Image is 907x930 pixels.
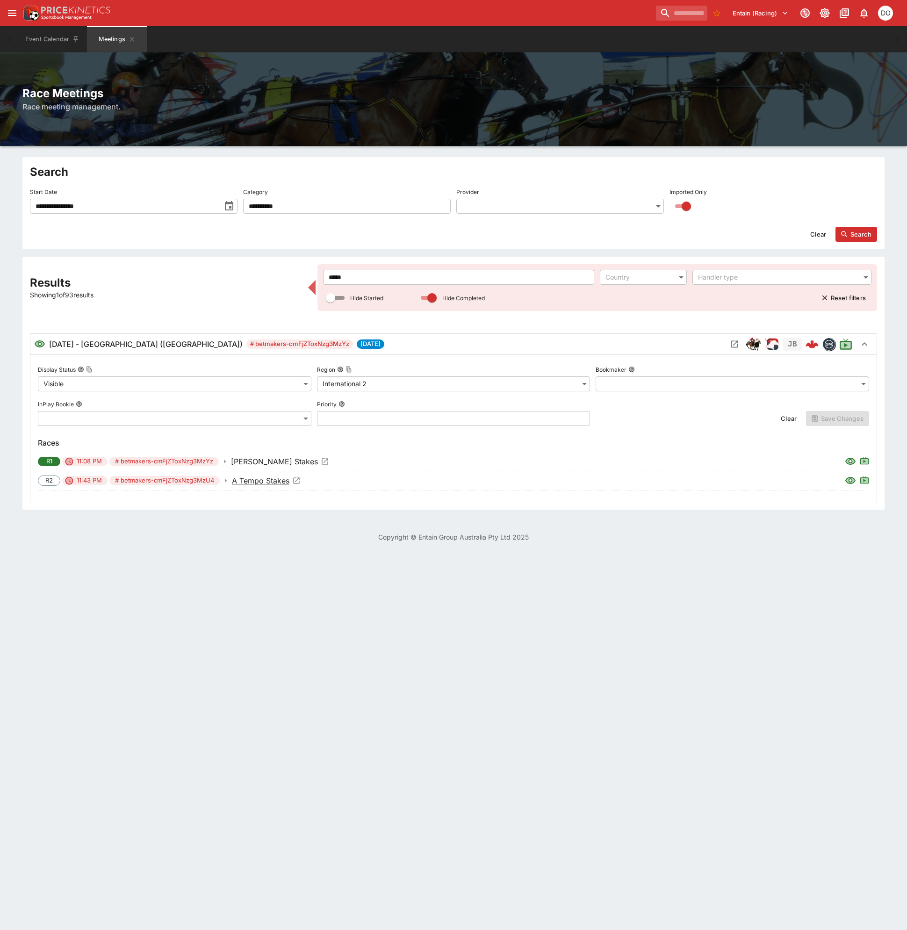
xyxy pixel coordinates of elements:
[87,26,147,52] button: Meetings
[746,337,761,352] img: horse_racing.png
[835,227,877,242] button: Search
[442,294,485,302] p: Hide Completed
[596,366,626,374] p: Bookmaker
[797,5,813,22] button: Connected to PK
[40,476,58,485] span: R2
[839,338,852,351] svg: Live
[346,366,352,373] button: Copy To Clipboard
[836,5,853,22] button: Documentation
[41,457,58,466] span: R1
[656,6,707,21] input: search
[317,366,335,374] p: Region
[628,366,635,373] button: Bookmaker
[38,366,76,374] p: Display Status
[860,456,869,465] svg: Live
[38,400,74,408] p: InPlay Bookie
[30,165,877,179] h2: Search
[456,188,479,196] p: Provider
[231,456,318,467] p: [PERSON_NAME] Stakes
[878,6,893,21] div: Daniel Olerenshaw
[221,198,238,215] button: toggle date time picker
[806,338,819,351] img: logo-cerberus--red.svg
[22,86,885,101] h2: Race Meetings
[775,411,802,426] button: Clear
[41,15,92,20] img: Sportsbook Management
[109,457,219,466] span: # betmakers-cmFjZToxNzg3MzYz
[783,338,802,351] div: Jetbet not yet mapped
[856,5,872,22] button: Notifications
[232,475,301,486] a: Open Event
[357,339,384,349] span: [DATE]
[805,227,832,242] button: Clear
[86,366,93,373] button: Copy To Clipboard
[30,188,57,196] p: Start Date
[49,339,243,350] h6: [DATE] - [GEOGRAPHIC_DATA] ([GEOGRAPHIC_DATA])
[71,476,108,485] span: 11:43 PM
[22,101,885,112] h6: Race meeting management.
[816,290,871,305] button: Reset filters
[41,7,110,14] img: PriceKinetics
[669,188,707,196] p: Imported Only
[698,273,857,282] div: Handler type
[232,475,289,486] p: A Tempo Stakes
[823,338,835,350] img: betmakers.png
[4,5,21,22] button: open drawer
[38,376,311,391] div: Visible
[875,3,896,23] button: Daniel Olerenshaw
[34,339,45,350] svg: Visible
[317,376,590,391] div: International 2
[21,4,39,22] img: PriceKinetics Logo
[764,337,779,352] img: racing.png
[317,400,337,408] p: Priority
[845,475,856,486] svg: Visible
[231,456,329,467] a: Open Event
[30,290,302,300] p: Showing 1 of 93 results
[746,337,761,352] div: horse_racing
[605,273,672,282] div: Country
[845,456,856,467] svg: Visible
[76,401,82,407] button: InPlay Bookie
[78,366,84,373] button: Display StatusCopy To Clipboard
[709,6,724,21] button: No Bookmarks
[20,26,85,52] button: Event Calendar
[860,475,869,484] svg: Live
[30,275,302,290] h2: Results
[246,339,353,349] span: # betmakers-cmFjZToxNzg3MzYz
[71,457,108,466] span: 11:08 PM
[243,188,268,196] p: Category
[764,337,779,352] div: ParallelRacing Handler
[337,366,344,373] button: RegionCopy To Clipboard
[38,437,869,448] h6: Races
[816,5,833,22] button: Toggle light/dark mode
[350,294,383,302] p: Hide Started
[109,476,220,485] span: # betmakers-cmFjZToxNzg3MzU4
[727,337,742,352] button: Open Meeting
[338,401,345,407] button: Priority
[822,338,835,351] div: betmakers
[727,6,794,21] button: Select Tenant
